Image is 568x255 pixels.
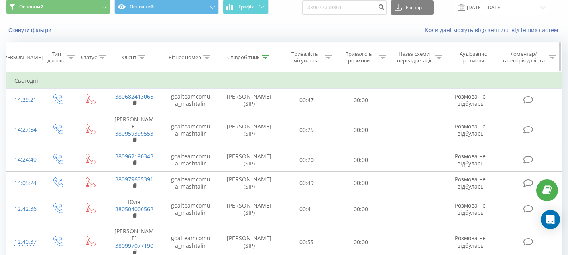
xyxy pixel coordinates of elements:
a: 380959399553 [115,130,153,137]
td: goalteamcomua_mashtalir [162,195,219,224]
td: Юля [106,195,163,224]
td: goalteamcomua_mashtalir [162,171,219,195]
div: Тривалість розмови [341,51,377,64]
td: 00:00 [334,171,388,195]
a: 380979635391 [115,175,153,183]
div: Клієнт [121,54,136,61]
div: Аудіозапис розмови [452,51,495,64]
td: 00:00 [334,112,388,148]
td: 00:47 [279,89,334,112]
td: goalteamcomua_mashtalir [162,148,219,171]
td: [PERSON_NAME] (SIP) [219,195,279,224]
div: Статус [81,54,97,61]
span: Розмова не відбулась [455,93,486,107]
button: Скинути фільтри [6,27,55,34]
div: 12:40:37 [14,234,33,250]
span: Розмова не відбулась [455,175,486,190]
span: Графік [238,4,254,10]
td: [PERSON_NAME] [106,112,163,148]
td: goalteamcomua_mashtalir [162,89,219,112]
span: Розмова не відбулась [455,234,486,249]
div: 14:27:54 [14,122,33,138]
input: Пошук за номером [302,0,387,15]
td: 00:41 [279,195,334,224]
div: 14:24:40 [14,152,33,167]
td: 00:25 [279,112,334,148]
td: 00:00 [334,89,388,112]
a: 380504006562 [115,205,153,213]
td: 00:00 [334,148,388,171]
td: [PERSON_NAME] (SIP) [219,171,279,195]
div: Open Intercom Messenger [541,210,560,229]
div: Тривалість очікування [287,51,322,64]
td: [PERSON_NAME] (SIP) [219,112,279,148]
div: Коментар/категорія дзвінка [500,51,547,64]
button: Експорт [391,0,434,15]
div: 14:05:24 [14,175,33,191]
span: Основний [19,4,43,10]
span: Розмова не відбулась [455,123,486,137]
td: 00:20 [279,148,334,171]
a: 380682413065 [115,93,153,100]
div: Назва схеми переадресації [395,51,434,64]
span: Розмова не відбулась [455,152,486,167]
td: [PERSON_NAME] (SIP) [219,89,279,112]
div: [PERSON_NAME] [2,54,43,61]
td: 00:00 [334,195,388,224]
span: Розмова не відбулась [455,202,486,216]
div: 12:42:36 [14,201,33,217]
td: 00:49 [279,171,334,195]
div: 14:29:21 [14,92,33,108]
a: Коли дані можуть відрізнятися вiд інших систем [425,26,562,34]
td: [PERSON_NAME] (SIP) [219,148,279,171]
td: goalteamcomua_mashtalir [162,112,219,148]
div: Бізнес номер [169,54,201,61]
a: 380962190343 [115,152,153,160]
td: Сьогодні [6,73,562,89]
div: Тип дзвінка [47,51,65,64]
div: Співробітник [227,54,260,61]
a: 380997077190 [115,242,153,249]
